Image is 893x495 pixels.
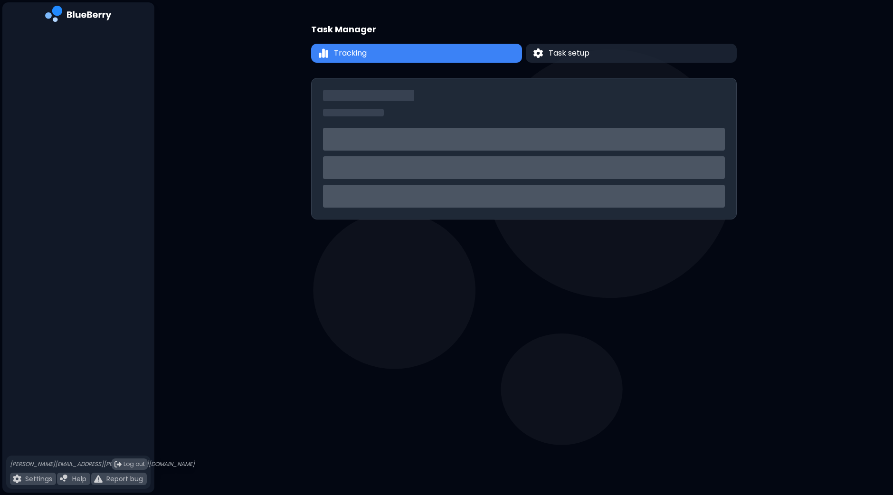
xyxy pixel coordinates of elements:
[94,475,103,483] img: file icon
[123,460,145,468] span: Log out
[533,48,543,58] img: Task setup
[549,48,589,59] span: Task setup
[72,475,86,483] p: Help
[45,6,112,25] img: company logo
[319,48,328,59] img: Tracking
[106,475,143,483] p: Report bug
[13,475,21,483] img: file icon
[334,48,367,59] span: Tracking
[114,461,122,468] img: logout
[311,23,376,36] h1: Task Manager
[10,460,195,468] p: [PERSON_NAME][EMAIL_ADDRESS][PERSON_NAME][DOMAIN_NAME]
[311,44,522,63] button: TrackingTracking
[25,475,52,483] p: Settings
[60,475,68,483] img: file icon
[526,44,737,63] button: Task setupTask setup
